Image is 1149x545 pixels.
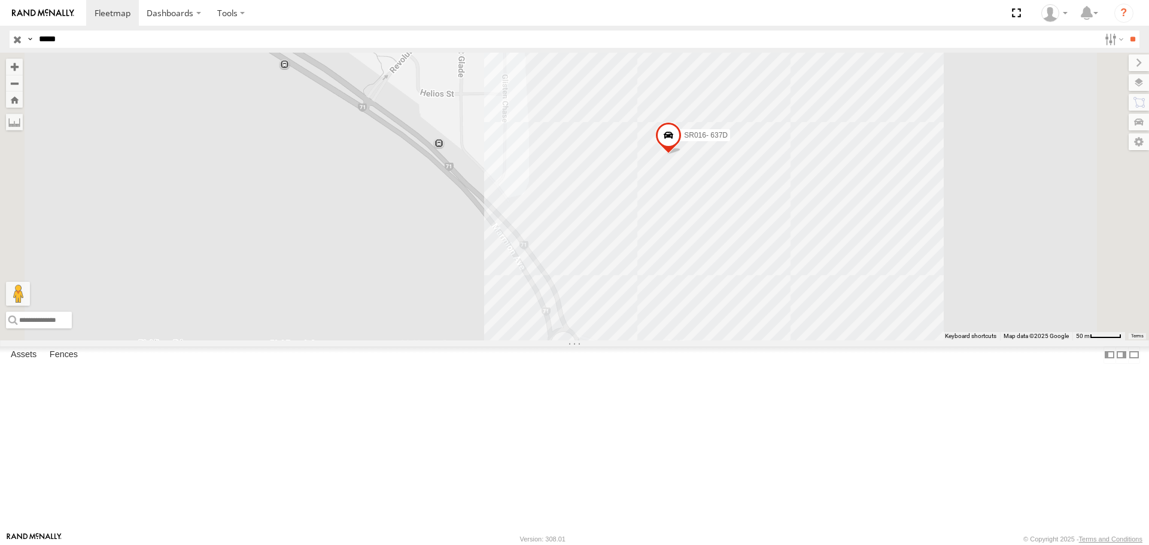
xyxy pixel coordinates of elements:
[6,114,23,130] label: Measure
[12,9,74,17] img: rand-logo.svg
[1100,31,1126,48] label: Search Filter Options
[945,332,996,340] button: Keyboard shortcuts
[1131,333,1144,338] a: Terms (opens in new tab)
[6,75,23,92] button: Zoom out
[25,31,35,48] label: Search Query
[520,535,566,543] div: Version: 308.01
[1072,332,1125,340] button: Map scale: 50 m per 49 pixels
[1037,4,1072,22] div: Luke Walker
[1079,535,1142,543] a: Terms and Conditions
[1076,333,1090,339] span: 50 m
[1114,4,1133,23] i: ?
[1129,133,1149,150] label: Map Settings
[1023,535,1142,543] div: © Copyright 2025 -
[1104,346,1115,364] label: Dock Summary Table to the Left
[6,282,30,306] button: Drag Pegman onto the map to open Street View
[1115,346,1127,364] label: Dock Summary Table to the Right
[5,347,42,364] label: Assets
[1128,346,1140,364] label: Hide Summary Table
[7,533,62,545] a: Visit our Website
[684,132,728,140] span: SR016- 637D
[6,59,23,75] button: Zoom in
[1004,333,1069,339] span: Map data ©2025 Google
[6,92,23,108] button: Zoom Home
[44,347,84,364] label: Fences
